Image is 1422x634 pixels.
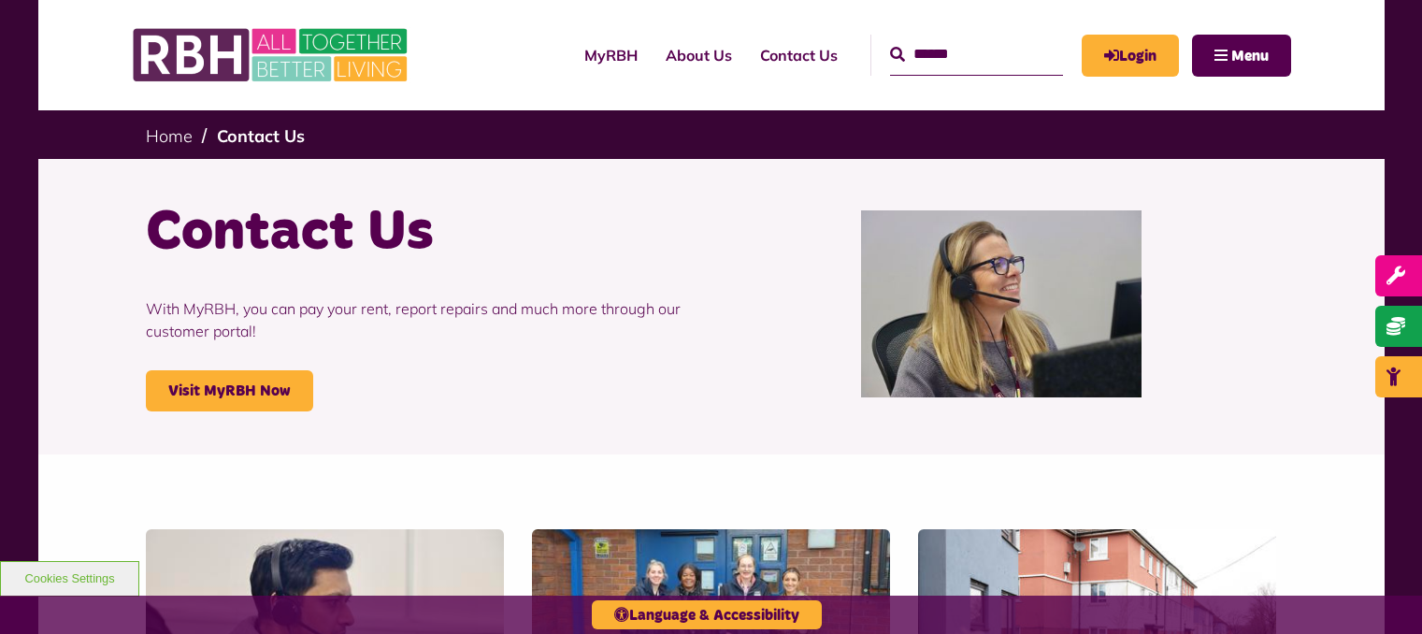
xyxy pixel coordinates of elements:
span: Menu [1231,49,1269,64]
a: Home [146,125,193,147]
a: About Us [652,30,746,80]
img: RBH [132,19,412,92]
iframe: Netcall Web Assistant for live chat [1338,550,1422,634]
a: Visit MyRBH Now [146,370,313,411]
a: MyRBH [1082,35,1179,77]
a: MyRBH [570,30,652,80]
img: Contact Centre February 2024 (1) [861,210,1142,397]
p: With MyRBH, you can pay your rent, report repairs and much more through our customer portal! [146,269,697,370]
a: Contact Us [746,30,852,80]
button: Navigation [1192,35,1291,77]
h1: Contact Us [146,196,697,269]
a: Contact Us [217,125,305,147]
button: Language & Accessibility [592,600,822,629]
